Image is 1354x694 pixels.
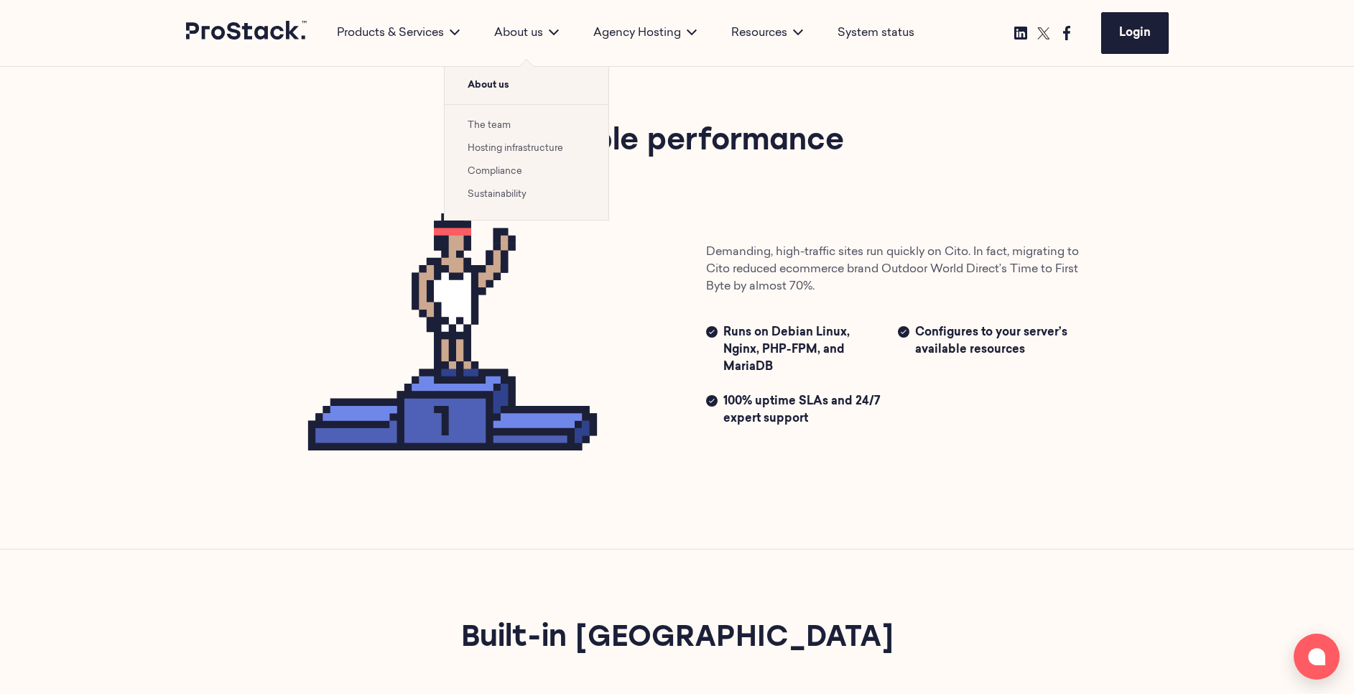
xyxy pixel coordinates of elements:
div: Agency Hosting [576,24,714,42]
div: Resources [714,24,820,42]
button: Open chat window [1294,634,1340,680]
p: Demanding, high-traffic sites run quickly on Cito. In fact, migrating to Cito reduced ecommerce b... [706,244,1091,295]
div: Products & Services [320,24,477,42]
a: The team [468,121,511,130]
h2: Built-in [GEOGRAPHIC_DATA] [323,619,1031,659]
span: About us [445,67,608,104]
a: Hosting infrastructure [468,144,563,153]
a: System status [838,24,914,42]
div: About us [477,24,576,42]
a: Compliance [468,167,522,176]
span: 100% uptime SLAs and 24/7 expert support [723,393,881,427]
span: Runs on Debian Linux, Nginx, PHP-FPM, and MariaDB [723,324,881,376]
a: Prostack logo [186,21,308,45]
h2: Scalable performance [323,122,1031,162]
span: Configures to your server’s available resources [915,324,1073,376]
a: Sustainability [468,190,527,199]
span: Login [1119,27,1151,39]
a: Login [1101,12,1169,54]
